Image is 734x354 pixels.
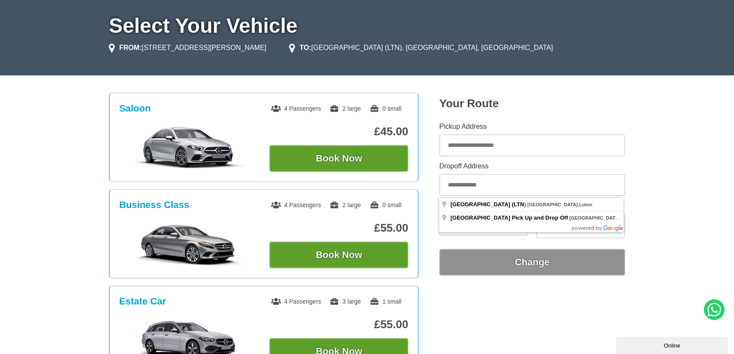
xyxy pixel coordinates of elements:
[124,126,253,169] img: Saloon
[119,199,189,211] h3: Business Class
[269,242,408,268] button: Book Now
[439,163,625,170] label: Dropoff Address
[269,125,408,138] p: £45.00
[271,105,321,112] span: 4 Passengers
[569,215,620,220] span: [GEOGRAPHIC_DATA]
[370,105,401,112] span: 0 small
[271,298,321,305] span: 4 Passengers
[569,215,634,220] span: ,
[109,16,625,36] h1: Select Your Vehicle
[439,123,625,130] label: Pickup Address
[330,105,361,112] span: 2 large
[527,202,592,207] span: ,
[439,97,625,110] h2: Your Route
[527,202,578,207] span: [GEOGRAPHIC_DATA]
[299,44,311,51] strong: TO:
[621,215,635,220] span: Luton
[370,202,401,208] span: 0 small
[269,318,408,331] p: £55.00
[119,296,166,307] h3: Estate Car
[439,249,625,276] button: Change
[289,43,553,53] li: [GEOGRAPHIC_DATA] (LTN), [GEOGRAPHIC_DATA], [GEOGRAPHIC_DATA]
[269,145,408,172] button: Book Now
[109,43,266,53] li: [STREET_ADDRESS][PERSON_NAME]
[579,202,592,207] span: Luton
[269,221,408,235] p: £55.00
[450,201,524,208] span: [GEOGRAPHIC_DATA] (LTN
[450,201,527,208] span: )
[450,214,568,221] span: [GEOGRAPHIC_DATA] Pick Up and Drop Off
[119,44,142,51] strong: FROM:
[271,202,321,208] span: 4 Passengers
[370,298,401,305] span: 1 small
[119,103,151,114] h3: Saloon
[124,223,253,266] img: Business Class
[330,202,361,208] span: 2 large
[330,298,361,305] span: 3 large
[616,335,730,354] iframe: chat widget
